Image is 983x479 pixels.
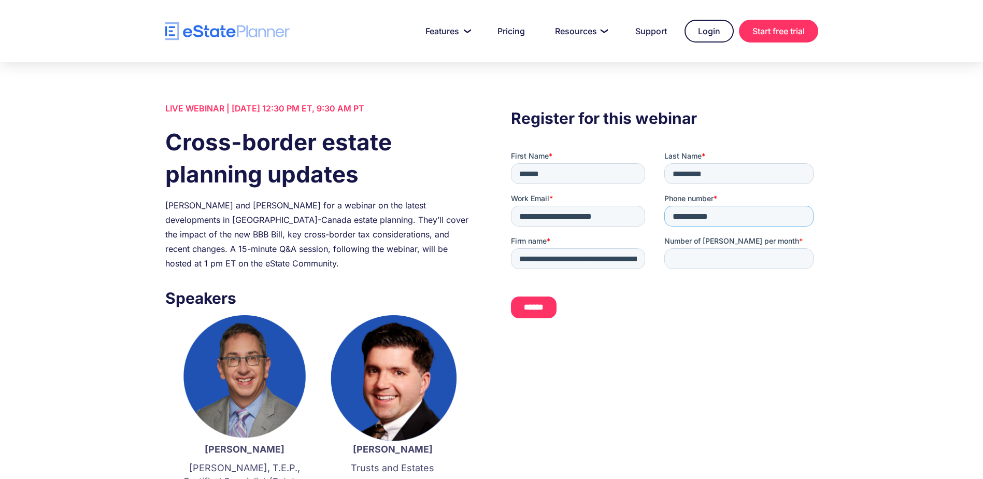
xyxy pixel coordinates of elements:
[511,151,818,327] iframe: Form 0
[353,444,433,455] strong: [PERSON_NAME]
[165,22,290,40] a: home
[165,286,472,310] h3: Speakers
[685,20,734,43] a: Login
[413,21,480,41] a: Features
[623,21,679,41] a: Support
[165,101,472,116] div: LIVE WEBINAR | [DATE] 12:30 PM ET, 9:30 AM PT
[329,461,457,475] p: Trusts and Estates
[165,198,472,271] div: [PERSON_NAME] and [PERSON_NAME] for a webinar on the latest developments in [GEOGRAPHIC_DATA]-Can...
[485,21,537,41] a: Pricing
[205,444,284,455] strong: [PERSON_NAME]
[511,106,818,130] h3: Register for this webinar
[739,20,818,43] a: Start free trial
[165,126,472,190] h1: Cross-border estate planning updates
[543,21,618,41] a: Resources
